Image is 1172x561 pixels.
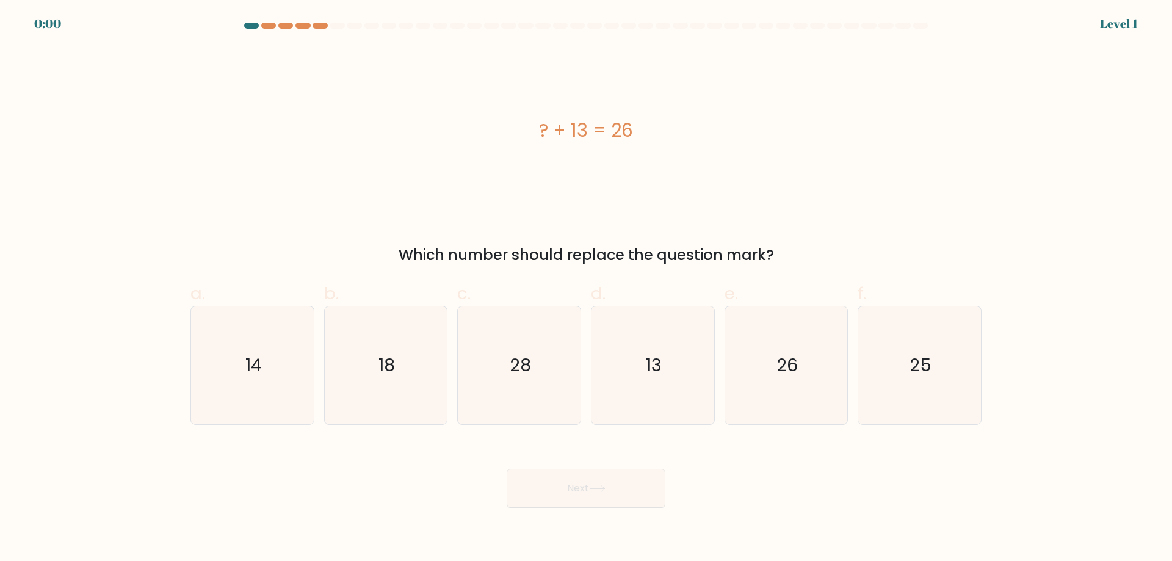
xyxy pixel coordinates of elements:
[198,244,974,266] div: Which number should replace the question mark?
[776,353,798,377] text: 26
[910,353,932,377] text: 25
[510,353,531,377] text: 28
[646,353,662,377] text: 13
[507,469,665,508] button: Next
[245,353,262,377] text: 14
[34,15,61,33] div: 0:00
[858,281,866,305] span: f.
[190,117,982,144] div: ? + 13 = 26
[378,353,395,377] text: 18
[591,281,606,305] span: d.
[190,281,205,305] span: a.
[725,281,738,305] span: e.
[324,281,339,305] span: b.
[457,281,471,305] span: c.
[1100,15,1138,33] div: Level 1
